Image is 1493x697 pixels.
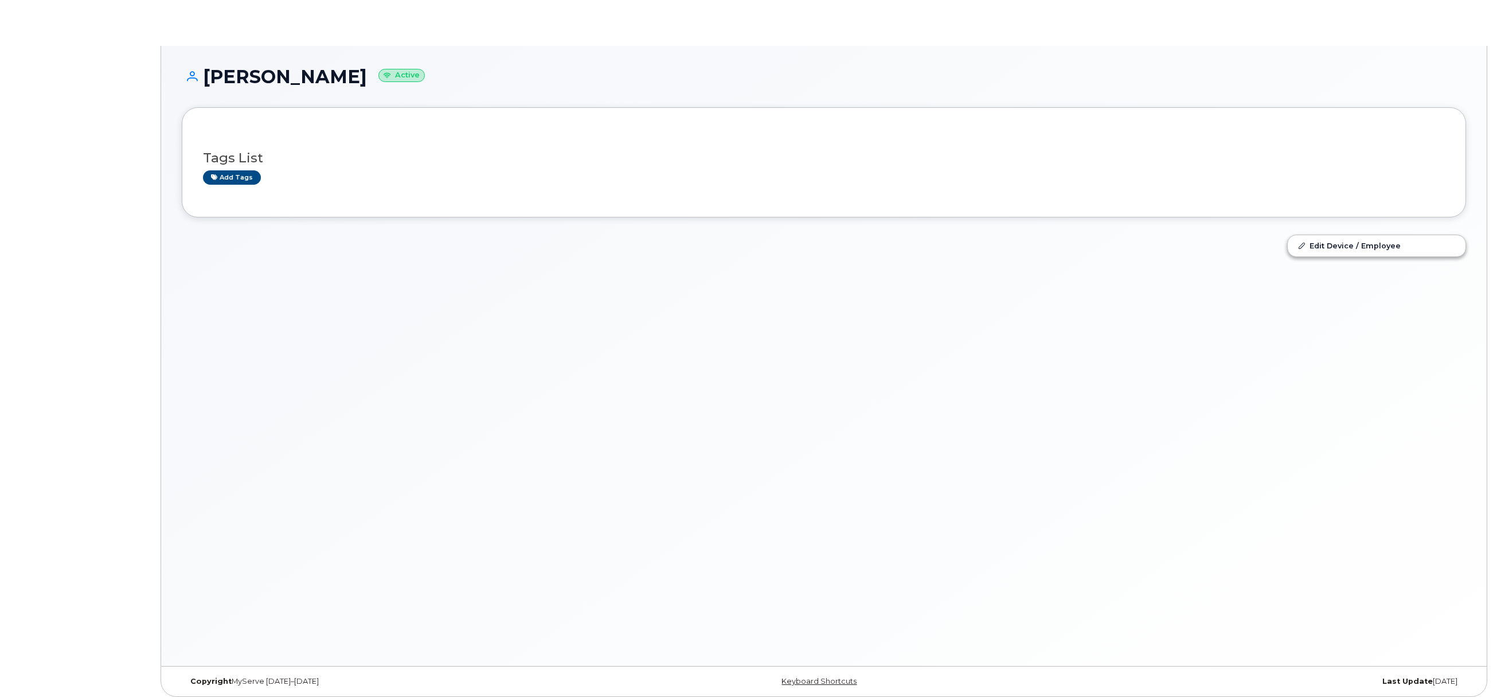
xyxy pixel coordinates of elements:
a: Keyboard Shortcuts [781,677,857,686]
small: Active [378,69,425,82]
h3: Tags List [203,151,1445,165]
div: MyServe [DATE]–[DATE] [182,677,610,686]
strong: Copyright [190,677,232,686]
a: Edit Device / Employee [1288,235,1465,256]
h1: [PERSON_NAME] [182,67,1466,87]
a: Add tags [203,170,261,185]
div: [DATE] [1038,677,1466,686]
strong: Last Update [1382,677,1433,686]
